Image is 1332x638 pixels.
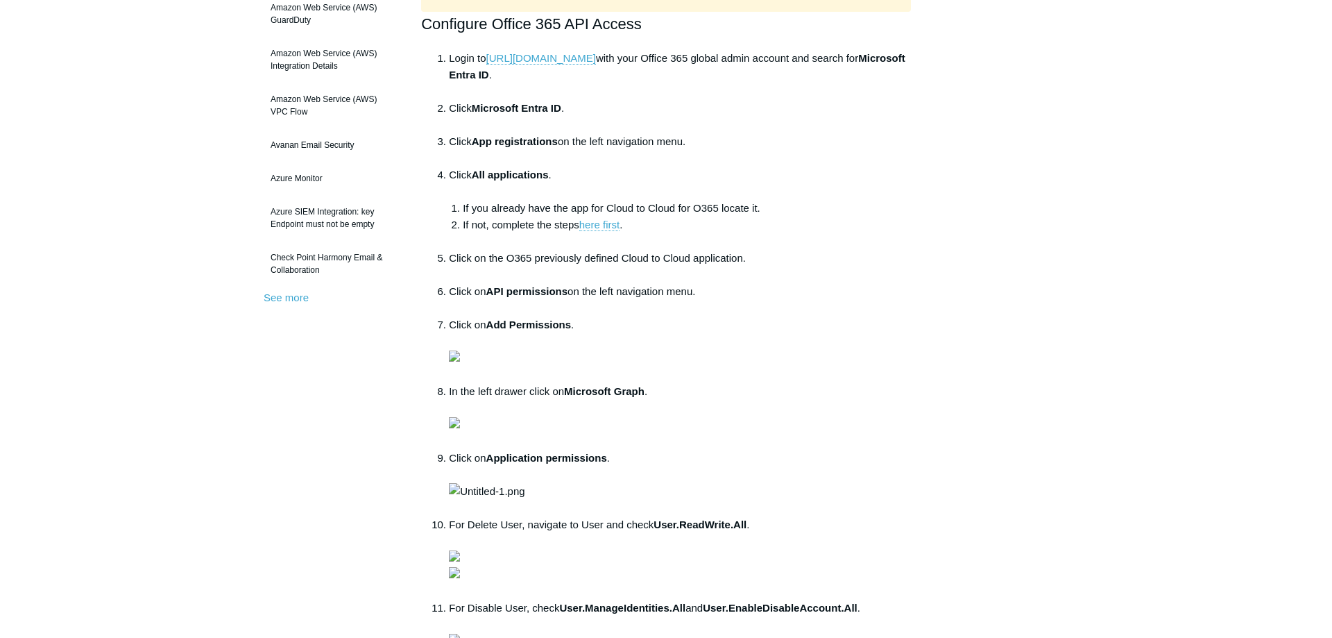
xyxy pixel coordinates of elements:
[654,519,746,530] strong: User.ReadWrite.All
[579,219,620,231] a: here first
[486,285,568,297] strong: API permissions
[449,52,905,81] strong: Microsoft Entra ID
[264,244,400,283] a: Check Point Harmony Email & Collaboration
[264,165,400,192] a: Azure Monitor
[421,12,911,36] h2: Configure Office 365 API Access
[449,167,911,250] li: Click .
[449,383,911,450] li: In the left drawer click on .
[703,602,857,614] strong: User.EnableDisableAccount.All
[449,417,460,428] img: 28485733007891
[449,250,911,283] li: Click on the O365 previously defined Cloud to Cloud application.
[264,132,400,158] a: Avanan Email Security
[449,283,911,317] li: Click on on the left navigation menu.
[264,199,400,237] a: Azure SIEM Integration: key Endpoint must not be empty
[449,567,460,578] img: 28485733024275
[564,385,644,397] strong: Microsoft Graph
[486,319,572,330] strong: Add Permissions
[449,133,911,167] li: Click on the left navigation menu.
[486,52,596,65] a: [URL][DOMAIN_NAME]
[449,317,911,383] li: Click on .
[472,135,558,147] strong: App registrations
[559,602,685,614] strong: User.ManageIdentities.All
[449,517,911,600] li: For Delete User, navigate to User and check .
[463,200,911,217] li: If you already have the app for Cloud to Cloud for O365 locate it.
[449,483,524,500] img: Untitled-1.png
[264,86,400,125] a: Amazon Web Service (AWS) VPC Flow
[264,40,400,79] a: Amazon Web Service (AWS) Integration Details
[463,217,911,250] li: If not, complete the steps .
[486,452,607,464] strong: Application permissions
[449,450,911,517] li: Click on .
[449,50,911,100] li: Login to with your Office 365 global admin account and search for .
[449,351,460,362] img: 28485733445395
[449,100,911,133] li: Click .
[264,292,309,303] a: See more
[472,102,561,114] strong: Microsoft Entra ID
[449,551,460,562] img: 28485733010963
[472,169,549,181] strong: All applications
